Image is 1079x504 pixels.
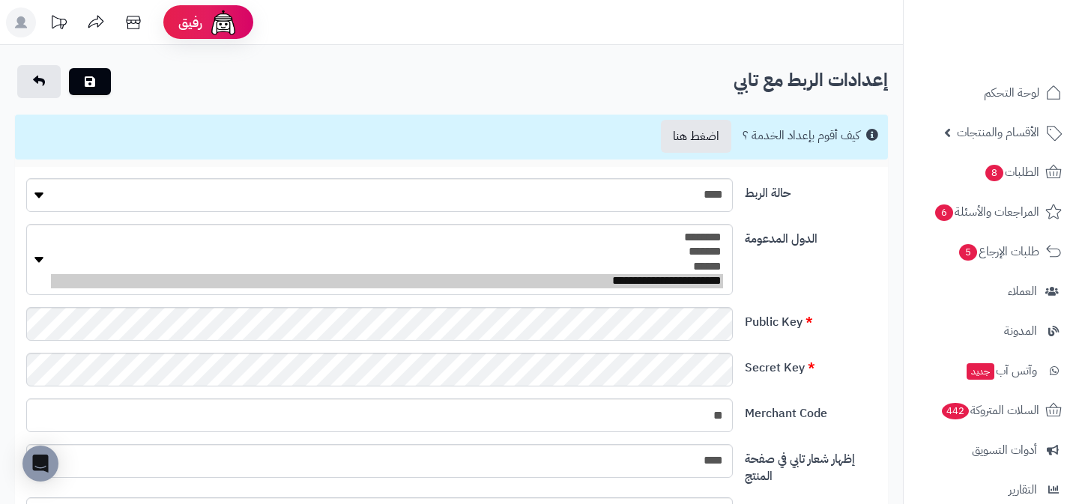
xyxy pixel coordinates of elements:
h2: إعدادات الربط مع تابي [15,65,888,96]
a: العملاء [913,273,1070,309]
span: أدوات التسويق [972,440,1037,461]
div: Open Intercom Messenger [22,446,58,482]
span: 6 [935,204,953,221]
span: رفيق [178,13,202,31]
label: Public Key [739,307,883,331]
span: 442 [942,403,969,419]
a: المدونة [913,313,1070,349]
span: لوحة التحكم [984,82,1039,103]
a: طلبات الإرجاع5 [913,234,1070,270]
a: أدوات التسويق [913,432,1070,468]
a: السلات المتروكة442 [913,392,1070,428]
label: Merchant Code [739,398,883,422]
small: كيف أقوم بإعداد الخدمة ؟ [743,127,859,145]
span: 5 [959,244,977,261]
a: المراجعات والأسئلة6 [913,194,1070,230]
span: طلبات الإرجاع [958,241,1039,262]
span: جديد [967,363,994,380]
span: الأقسام والمنتجات [957,122,1039,143]
a: الطلبات8 [913,154,1070,190]
a: اضغط هنا [661,120,731,153]
span: وآتس آب [965,360,1037,381]
span: السلات المتروكة [940,400,1039,421]
span: المدونة [1004,321,1037,341]
span: 8 [985,165,1003,181]
label: Secret Key [739,353,883,377]
img: logo-2.png [977,40,1065,71]
span: المراجعات والأسئلة [934,201,1039,222]
a: وآتس آبجديد [913,353,1070,389]
label: إظهار شعار تابي في صفحة المنتج [739,444,883,485]
label: الدول المدعومة [739,224,883,248]
label: حالة الربط [739,178,883,202]
span: العملاء [1008,281,1037,302]
span: التقارير [1009,479,1037,500]
a: تحديثات المنصة [40,7,77,41]
img: ai-face.png [208,7,238,37]
span: الطلبات [984,162,1039,183]
a: لوحة التحكم [913,75,1070,111]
